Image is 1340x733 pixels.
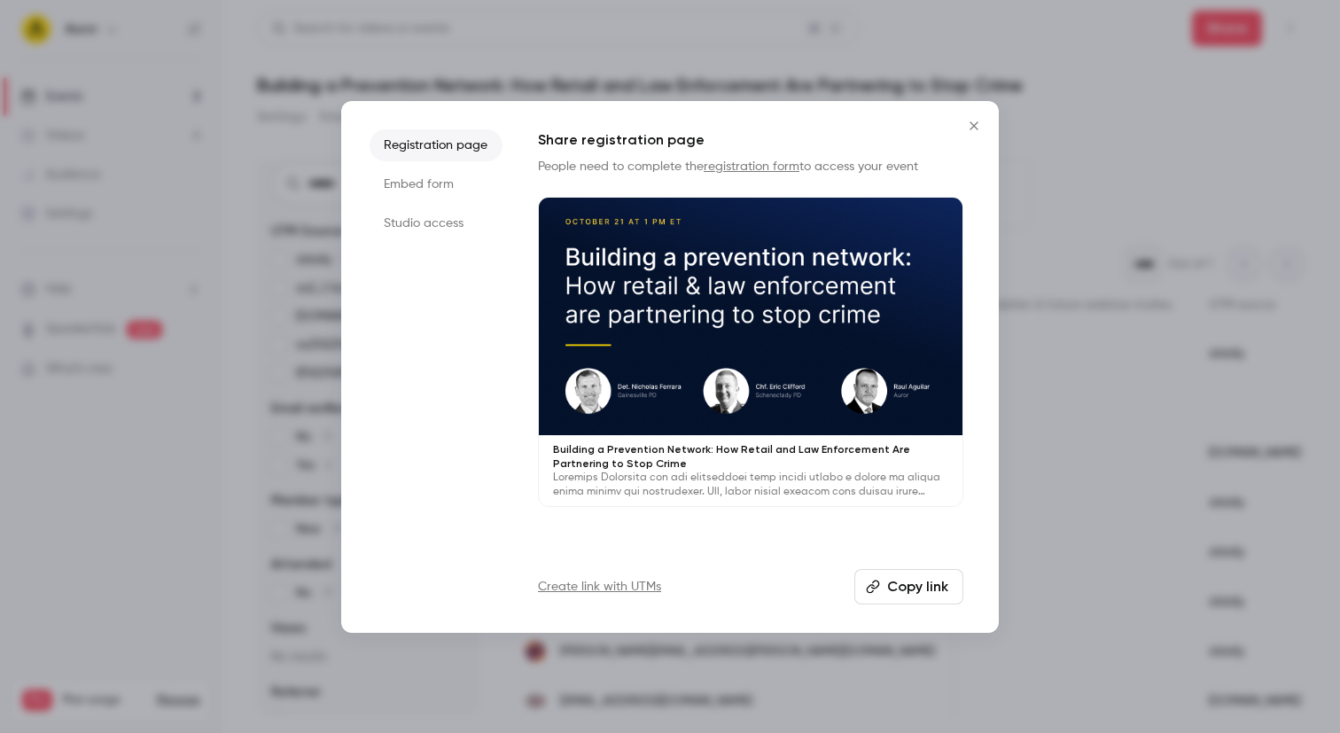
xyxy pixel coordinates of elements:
[370,129,502,161] li: Registration page
[956,108,992,144] button: Close
[553,471,948,499] p: Loremips Dolorsita con adi elitseddoei temp incidi utlabo e dolore ma aliqua enima minimv qui nos...
[538,197,963,508] a: Building a Prevention Network: How Retail and Law Enforcement Are Partnering to Stop CrimeLoremip...
[704,160,799,173] a: registration form
[538,158,963,175] p: People need to complete the to access your event
[854,569,963,604] button: Copy link
[553,442,948,471] p: Building a Prevention Network: How Retail and Law Enforcement Are Partnering to Stop Crime
[538,578,661,596] a: Create link with UTMs
[538,129,963,151] h1: Share registration page
[370,168,502,200] li: Embed form
[370,207,502,239] li: Studio access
